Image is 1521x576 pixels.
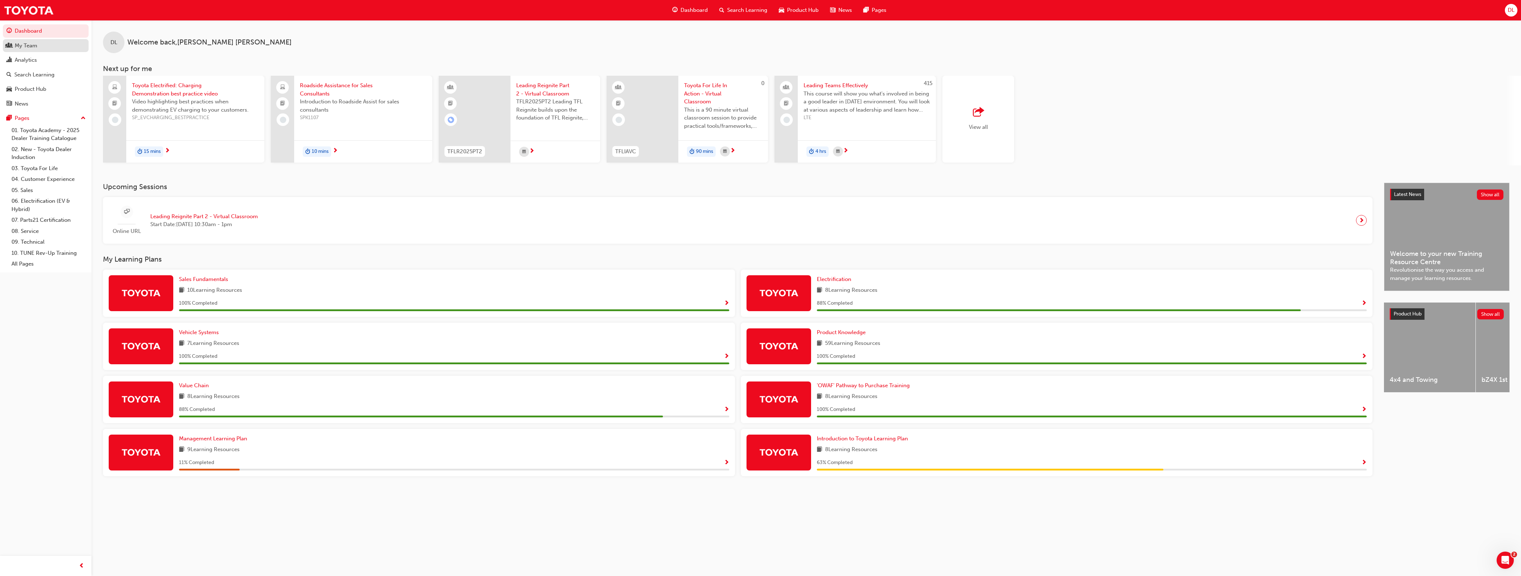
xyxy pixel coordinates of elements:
span: 0 [761,80,764,86]
span: 2 [1511,552,1517,557]
span: 8 Learning Resources [187,392,240,401]
span: 10 mins [312,147,329,156]
span: DL [1508,6,1515,14]
img: Trak [759,446,799,458]
button: Show Progress [724,352,729,361]
a: All Pages [9,258,89,270]
img: Trak [121,339,161,352]
span: This is a 90 minute virtual classroom session to provide practical tools/frameworks, behaviours a... [684,106,762,130]
span: Show Progress [724,353,729,360]
h3: Next up for me [91,65,1521,73]
span: 415 [924,80,932,86]
span: Leading Reignite Part 2 - Virtual Classroom [516,81,594,98]
span: duration-icon [689,147,694,156]
button: Show Progress [1361,299,1367,308]
span: learningRecordVerb_ENROLL-icon [448,117,454,123]
span: people-icon [784,83,789,92]
a: Roadside Assistance for Sales ConsultantsIntroduction to Roadside Assist for sales consultantsSPK... [271,76,432,163]
span: Vehicle Systems [179,329,219,336]
span: 9 Learning Resources [187,445,240,454]
span: Toyota For Life In Action - Virtual Classroom [684,81,762,106]
span: Online URL [109,227,145,235]
span: next-icon [730,148,735,154]
span: This course will show you what's involved in being a good leader in [DATE] environment. You will ... [804,90,930,114]
a: Toyota Electrified: Charging Demonstration best practice videoVideo highlighting best practices w... [103,76,264,163]
span: 88 % Completed [817,299,853,308]
a: search-iconSearch Learning [714,3,773,18]
span: calendar-icon [522,147,526,156]
span: 11 % Completed [179,459,214,467]
span: book-icon [179,339,184,348]
div: Search Learning [14,71,55,79]
span: TFLR2025PT2 [447,147,482,156]
span: learningRecordVerb_NONE-icon [280,117,286,123]
span: 7 Learning Resources [187,339,239,348]
span: booktick-icon [784,99,789,108]
span: booktick-icon [280,99,285,108]
span: Video highlighting best practices when demonstrating EV charging to your customers. [132,98,259,114]
span: Show Progress [724,460,729,466]
span: Revolutionise the way you access and manage your learning resources. [1390,266,1503,282]
span: 8 Learning Resources [825,392,877,401]
a: Analytics [3,53,89,67]
span: learningResourceType_INSTRUCTOR_LED-icon [616,83,621,92]
span: prev-icon [79,562,84,571]
span: SP_EVCHARGING_BESTPRACTICE [132,114,259,122]
button: DL [1505,4,1517,17]
a: Introduction to Toyota Learning Plan [817,435,911,443]
button: DashboardMy TeamAnalyticsSearch LearningProduct HubNews [3,23,89,112]
a: pages-iconPages [858,3,892,18]
span: 4x4 and Towing [1390,376,1470,384]
span: Electrification [817,276,851,282]
span: book-icon [817,445,822,454]
img: Trak [121,286,161,299]
span: laptop-icon [112,83,117,92]
a: news-iconNews [824,3,858,18]
span: 88 % Completed [179,406,215,414]
a: car-iconProduct Hub [773,3,824,18]
button: Show all [1477,309,1504,319]
div: News [15,100,28,108]
span: book-icon [817,286,822,295]
span: LTE [804,114,930,122]
span: Toyota Electrified: Charging Demonstration best practice video [132,81,259,98]
span: learningRecordVerb_NONE-icon [616,117,622,123]
a: guage-iconDashboard [667,3,714,18]
button: Pages [3,112,89,125]
a: 05. Sales [9,185,89,196]
span: DL [110,38,117,47]
h3: My Learning Plans [103,255,1372,263]
a: Vehicle Systems [179,328,222,337]
span: duration-icon [809,147,814,156]
span: car-icon [779,6,784,15]
span: 'OWAF' Pathway to Purchase Training [817,382,910,389]
span: next-icon [165,148,170,154]
div: Analytics [15,56,37,64]
img: Trak [121,446,161,458]
span: Product Hub [787,6,819,14]
a: 07. Parts21 Certification [9,215,89,226]
span: next-icon [529,148,535,155]
img: Trak [759,393,799,405]
span: 100 % Completed [179,299,217,308]
img: Trak [4,2,54,18]
a: 06. Electrification (EV & Hybrid) [9,196,89,215]
a: 02. New - Toyota Dealer Induction [9,144,89,163]
span: guage-icon [672,6,678,15]
span: 63 % Completed [817,459,853,467]
a: 08. Service [9,226,89,237]
span: Latest News [1394,191,1421,197]
button: Show Progress [1361,458,1367,467]
a: My Team [3,39,89,52]
a: Management Learning Plan [179,435,250,443]
a: 03. Toyota For Life [9,163,89,174]
a: 10. TUNE Rev-Up Training [9,248,89,259]
span: 8 Learning Resources [825,445,877,454]
span: chart-icon [6,57,12,64]
div: My Team [15,42,37,50]
a: Latest NewsShow all [1390,189,1503,200]
a: 4x4 and Towing [1384,303,1475,392]
span: SPK1107 [300,114,427,122]
a: 01. Toyota Academy - 2025 Dealer Training Catalogue [9,125,89,144]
